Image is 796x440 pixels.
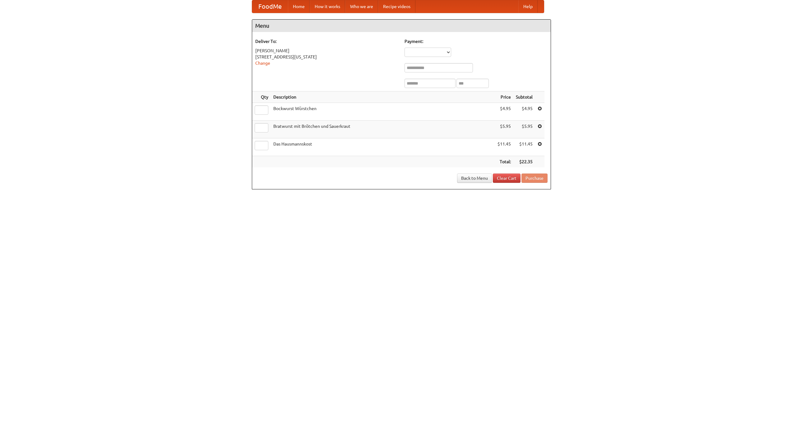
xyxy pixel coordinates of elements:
[310,0,345,13] a: How it works
[252,0,288,13] a: FoodMe
[513,156,535,168] th: $22.35
[271,121,495,138] td: Bratwurst mit Brötchen und Sauerkraut
[495,156,513,168] th: Total:
[513,103,535,121] td: $4.95
[288,0,310,13] a: Home
[493,174,521,183] a: Clear Cart
[255,38,398,44] h5: Deliver To:
[513,138,535,156] td: $11.45
[378,0,415,13] a: Recipe videos
[255,61,270,66] a: Change
[495,121,513,138] td: $5.95
[255,54,398,60] div: [STREET_ADDRESS][US_STATE]
[405,38,548,44] h5: Payment:
[345,0,378,13] a: Who we are
[513,121,535,138] td: $5.95
[271,103,495,121] td: Bockwurst Würstchen
[271,138,495,156] td: Das Hausmannskost
[513,91,535,103] th: Subtotal
[457,174,492,183] a: Back to Menu
[255,48,398,54] div: [PERSON_NAME]
[521,174,548,183] button: Purchase
[495,103,513,121] td: $4.95
[252,20,551,32] h4: Menu
[495,91,513,103] th: Price
[518,0,538,13] a: Help
[495,138,513,156] td: $11.45
[252,91,271,103] th: Qty
[271,91,495,103] th: Description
